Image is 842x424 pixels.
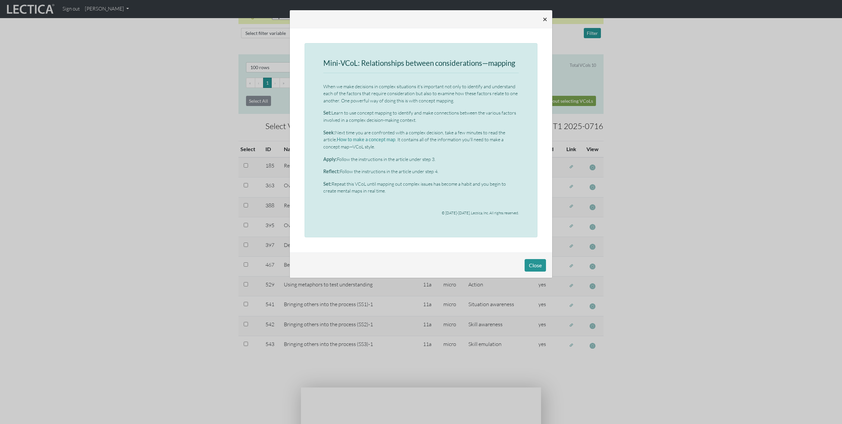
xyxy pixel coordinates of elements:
[323,109,519,123] p: Learn to use concept mapping to identify and make connections between the various factors involve...
[323,168,519,175] p: Follow the instructions in the article under step 4.
[337,137,395,142] a: How to make a concept map
[323,129,519,150] p: Next time you are confronted with a complex decision, take a few minutes to read the article, . I...
[323,210,519,216] p: © [DATE]-[DATE], Lectica, Inc. All rights reserved.
[323,110,332,116] b: Set:
[323,180,519,195] p: Repeat this VCoL until mapping out complex issues has become a habit and you begin to create ment...
[323,181,332,187] b: Set:
[323,130,335,135] b: Seek:
[323,169,340,174] b: Reflect:
[323,59,519,67] h3: Mini-VCoL: Relationships between considerations—mapping
[525,259,546,272] button: Close
[323,156,337,162] b: Apply:
[323,156,519,163] p: Follow the instructions in the article under step 3.
[323,83,519,104] p: When we make decisions in complex situations it's important not only to identify and understand e...
[543,14,547,24] span: ×
[537,10,553,28] button: Close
